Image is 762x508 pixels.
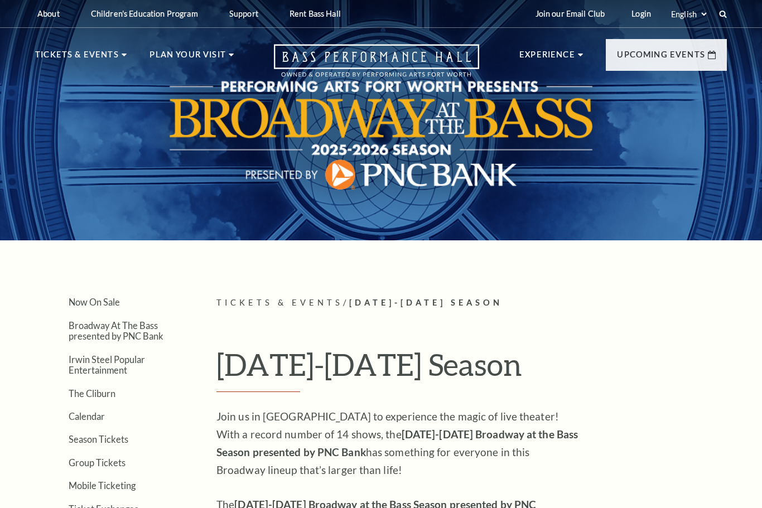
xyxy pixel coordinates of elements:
[69,297,120,307] a: Now On Sale
[216,408,579,479] p: Join us in [GEOGRAPHIC_DATA] to experience the magic of live theater! With a record number of 14 ...
[669,9,708,20] select: Select:
[149,48,226,68] p: Plan Your Visit
[617,48,705,68] p: Upcoming Events
[69,434,128,444] a: Season Tickets
[216,428,578,458] strong: [DATE]-[DATE] Broadway at the Bass Season presented by PNC Bank
[69,457,126,468] a: Group Tickets
[69,480,136,491] a: Mobile Ticketing
[91,9,198,18] p: Children's Education Program
[69,411,105,422] a: Calendar
[69,388,115,399] a: The Cliburn
[69,354,145,375] a: Irwin Steel Popular Entertainment
[290,9,341,18] p: Rent Bass Hall
[69,320,163,341] a: Broadway At The Bass presented by PNC Bank
[216,346,727,392] h1: [DATE]-[DATE] Season
[349,298,503,307] span: [DATE]-[DATE] Season
[35,48,119,68] p: Tickets & Events
[216,296,727,310] p: /
[216,298,343,307] span: Tickets & Events
[519,48,575,68] p: Experience
[229,9,258,18] p: Support
[37,9,60,18] p: About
